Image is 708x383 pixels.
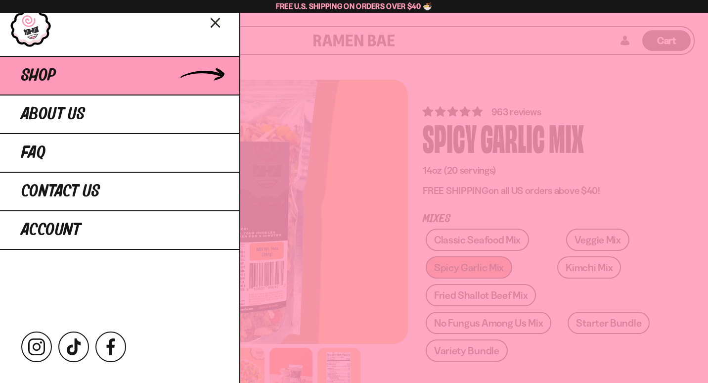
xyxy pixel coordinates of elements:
span: Shop [21,67,56,85]
span: Free U.S. Shipping on Orders over $40 🍜 [276,1,433,11]
span: Account [21,221,81,239]
span: FAQ [21,144,45,162]
button: Close menu [207,13,224,31]
span: Contact Us [21,183,100,200]
span: About Us [21,105,85,123]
